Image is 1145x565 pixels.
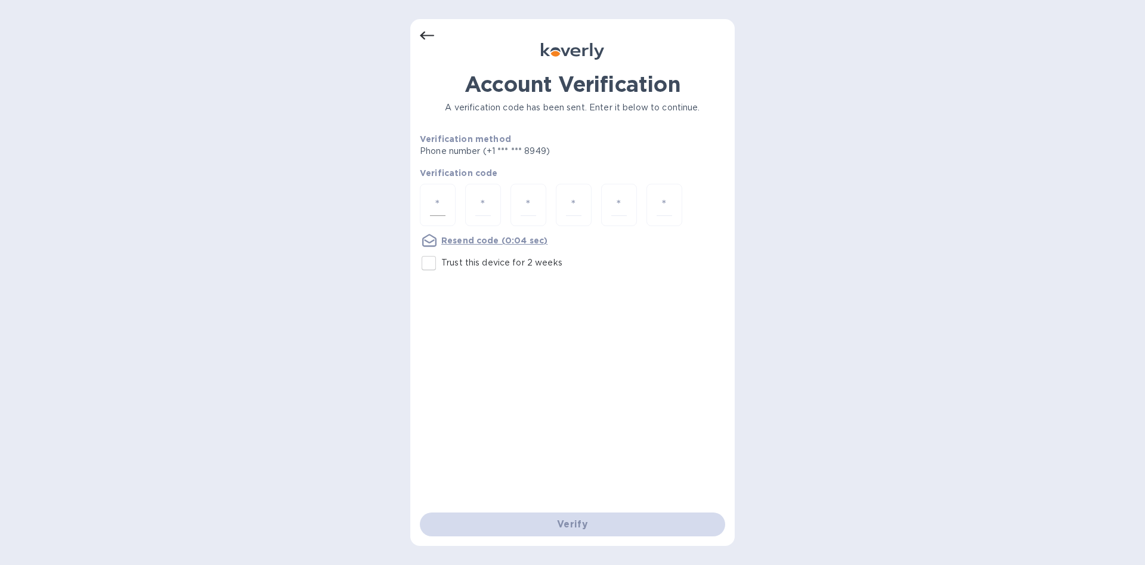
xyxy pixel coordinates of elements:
b: Verification method [420,134,511,144]
u: Resend code (0:04 sec) [441,236,547,245]
p: A verification code has been sent. Enter it below to continue. [420,101,725,114]
p: Verification code [420,167,725,179]
h1: Account Verification [420,72,725,97]
p: Phone number (+1 *** *** 8949) [420,145,641,158]
p: Trust this device for 2 weeks [441,257,562,269]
